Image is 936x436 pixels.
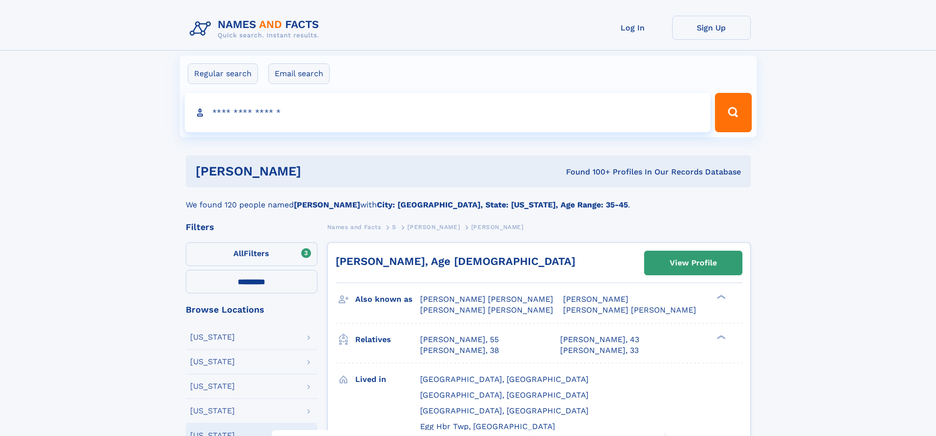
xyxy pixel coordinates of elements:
[433,167,741,177] div: Found 100+ Profiles In Our Records Database
[560,334,639,345] a: [PERSON_NAME], 43
[407,224,460,231] span: [PERSON_NAME]
[420,334,499,345] a: [PERSON_NAME], 55
[407,221,460,233] a: [PERSON_NAME]
[186,305,317,314] div: Browse Locations
[294,200,360,209] b: [PERSON_NAME]
[714,294,726,300] div: ❯
[594,16,672,40] a: Log In
[186,187,751,211] div: We found 120 people named with .
[188,63,258,84] label: Regular search
[420,375,589,384] span: [GEOGRAPHIC_DATA], [GEOGRAPHIC_DATA]
[190,382,235,390] div: [US_STATE]
[190,333,235,341] div: [US_STATE]
[186,223,317,232] div: Filters
[420,406,589,415] span: [GEOGRAPHIC_DATA], [GEOGRAPHIC_DATA]
[186,16,327,42] img: Logo Names and Facts
[196,165,434,177] h1: [PERSON_NAME]
[714,334,726,340] div: ❯
[190,407,235,415] div: [US_STATE]
[420,422,555,431] span: Egg Hbr Twp, [GEOGRAPHIC_DATA]
[186,242,317,266] label: Filters
[672,16,751,40] a: Sign Up
[377,200,628,209] b: City: [GEOGRAPHIC_DATA], State: [US_STATE], Age Range: 35-45
[190,358,235,366] div: [US_STATE]
[233,249,244,258] span: All
[563,305,696,315] span: [PERSON_NAME] [PERSON_NAME]
[471,224,524,231] span: [PERSON_NAME]
[327,221,381,233] a: Names and Facts
[420,305,553,315] span: [PERSON_NAME] [PERSON_NAME]
[355,331,420,348] h3: Relatives
[670,252,717,274] div: View Profile
[355,291,420,308] h3: Also known as
[268,63,330,84] label: Email search
[392,221,397,233] a: S
[185,93,711,132] input: search input
[645,251,742,275] a: View Profile
[715,93,751,132] button: Search Button
[563,294,628,304] span: [PERSON_NAME]
[392,224,397,231] span: S
[336,255,575,267] a: [PERSON_NAME], Age [DEMOGRAPHIC_DATA]
[420,345,499,356] a: [PERSON_NAME], 38
[560,345,639,356] a: [PERSON_NAME], 33
[420,294,553,304] span: [PERSON_NAME] [PERSON_NAME]
[420,390,589,400] span: [GEOGRAPHIC_DATA], [GEOGRAPHIC_DATA]
[355,371,420,388] h3: Lived in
